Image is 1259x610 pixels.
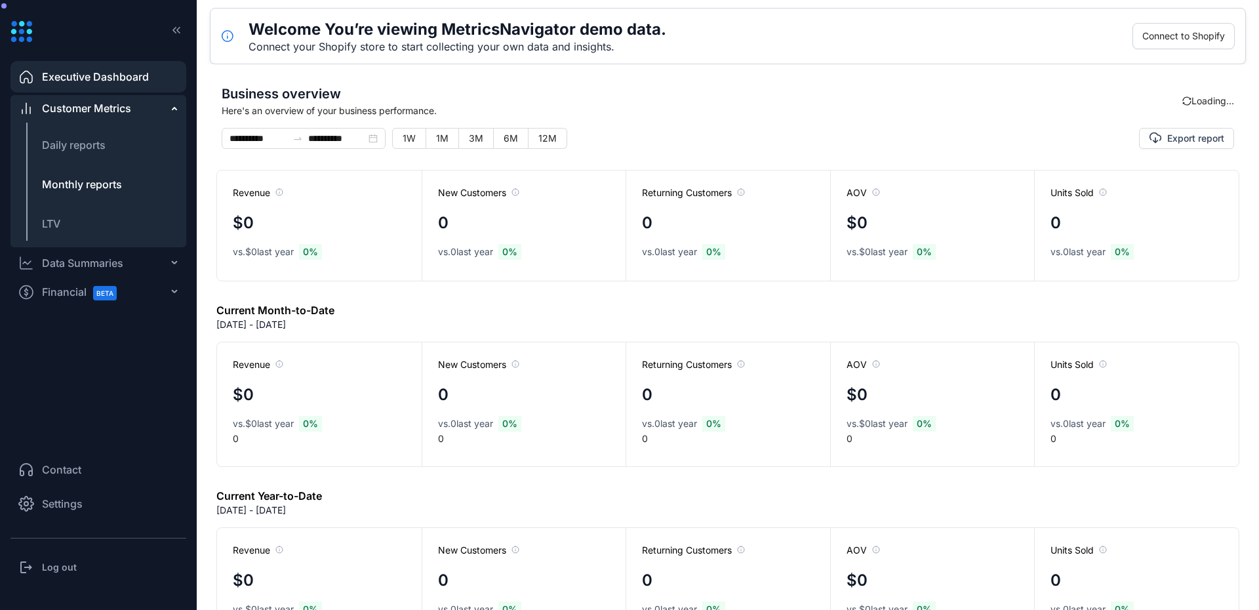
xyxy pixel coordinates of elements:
[1111,416,1134,432] span: 0 %
[504,132,518,144] span: 6M
[42,462,81,478] span: Contact
[1050,211,1061,235] h4: 0
[702,244,725,260] span: 0 %
[299,416,322,432] span: 0 %
[642,358,745,371] span: Returning Customers
[1050,569,1061,592] h4: 0
[1034,342,1239,466] div: 0
[1142,29,1225,43] span: Connect to Shopify
[913,244,936,260] span: 0 %
[642,383,652,407] h4: 0
[216,318,286,331] p: [DATE] - [DATE]
[233,211,254,235] h4: $0
[847,358,880,371] span: AOV
[1050,417,1106,430] span: vs. 0 last year
[642,417,697,430] span: vs. 0 last year
[1050,358,1107,371] span: Units Sold
[233,245,294,258] span: vs. $0 last year
[1050,245,1106,258] span: vs. 0 last year
[1182,94,1234,108] div: Loading...
[42,217,60,230] span: LTV
[1132,23,1235,49] button: Connect to Shopify
[42,255,123,271] div: Data Summaries
[913,416,936,432] span: 0 %
[217,342,422,466] div: 0
[222,84,1182,104] span: Business overview
[498,416,521,432] span: 0 %
[847,383,868,407] h4: $0
[233,186,283,199] span: Revenue
[233,569,254,592] h4: $0
[642,211,652,235] h4: 0
[847,245,908,258] span: vs. $0 last year
[233,383,254,407] h4: $0
[422,342,626,466] div: 0
[299,244,322,260] span: 0 %
[830,342,1035,466] div: 0
[642,245,697,258] span: vs. 0 last year
[42,138,106,152] span: Daily reports
[438,211,449,235] h4: 0
[1050,186,1107,199] span: Units Sold
[42,496,83,512] span: Settings
[233,417,294,430] span: vs. $0 last year
[42,69,149,85] span: Executive Dashboard
[498,244,521,260] span: 0 %
[93,286,117,300] span: BETA
[42,100,131,116] span: Customer Metrics
[538,132,557,144] span: 12M
[233,358,283,371] span: Revenue
[292,133,303,144] span: swap-right
[216,302,334,318] h6: Current Month-to-Date
[292,133,303,144] span: to
[847,569,868,592] h4: $0
[642,186,745,199] span: Returning Customers
[1182,96,1191,106] span: sync
[1111,244,1134,260] span: 0 %
[249,19,666,40] h5: Welcome You’re viewing MetricsNavigator demo data.
[1050,544,1107,557] span: Units Sold
[42,561,77,574] h3: Log out
[216,488,322,504] h6: Current Year-to-Date
[403,132,416,144] span: 1W
[642,544,745,557] span: Returning Customers
[438,383,449,407] h4: 0
[438,544,519,557] span: New Customers
[626,342,830,466] div: 0
[436,132,449,144] span: 1M
[438,569,449,592] h4: 0
[438,417,493,430] span: vs. 0 last year
[1139,128,1234,149] button: Export report
[42,178,122,191] span: Monthly reports
[1050,383,1061,407] h4: 0
[249,40,666,53] div: Connect your Shopify store to start collecting your own data and insights.
[42,277,129,307] span: Financial
[702,416,725,432] span: 0 %
[847,417,908,430] span: vs. $0 last year
[1167,132,1224,145] span: Export report
[642,569,652,592] h4: 0
[438,358,519,371] span: New Customers
[847,211,868,235] h4: $0
[233,544,283,557] span: Revenue
[847,186,880,199] span: AOV
[847,544,880,557] span: AOV
[469,132,483,144] span: 3M
[222,104,1182,117] span: Here's an overview of your business performance.
[216,504,286,517] p: [DATE] - [DATE]
[438,186,519,199] span: New Customers
[438,245,493,258] span: vs. 0 last year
